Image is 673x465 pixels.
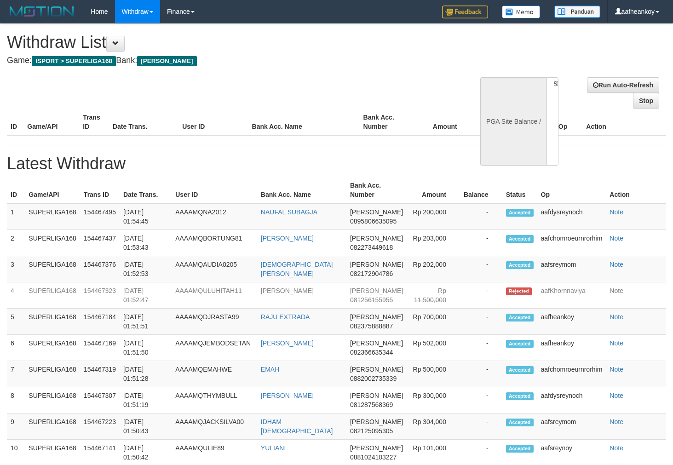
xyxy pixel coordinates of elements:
[407,230,460,256] td: Rp 203,000
[23,109,79,135] th: Game/API
[257,177,346,203] th: Bank Acc. Name
[350,244,393,251] span: 082273449618
[261,261,333,277] a: [DEMOGRAPHIC_DATA][PERSON_NAME]
[261,366,279,373] a: EMAH
[350,218,397,225] span: 0895806635095
[261,444,286,452] a: YULIANI
[587,77,659,93] a: Run Auto-Refresh
[172,256,257,282] td: AAAAMQAUDIA0205
[350,454,397,461] span: 0881024103227
[25,335,80,361] td: SUPERLIGA168
[460,387,502,413] td: -
[120,309,172,335] td: [DATE] 01:51:51
[172,309,257,335] td: AAAAMQDJRASTA99
[350,349,393,356] span: 082366635344
[506,366,534,374] span: Accepted
[460,335,502,361] td: -
[506,340,534,348] span: Accepted
[25,309,80,335] td: SUPERLIGA168
[346,177,407,203] th: Bank Acc. Number
[407,282,460,309] td: Rp 11,500,000
[7,177,25,203] th: ID
[582,109,666,135] th: Action
[7,203,25,230] td: 1
[407,335,460,361] td: Rp 502,000
[80,413,120,440] td: 154467223
[80,230,120,256] td: 154467437
[261,392,314,399] a: [PERSON_NAME]
[25,256,80,282] td: SUPERLIGA168
[172,413,257,440] td: AAAAMQJACKSILVA00
[120,413,172,440] td: [DATE] 01:50:43
[555,109,583,135] th: Op
[172,282,257,309] td: AAAAMQULUHITAH11
[537,256,606,282] td: aafsreymom
[32,56,116,66] span: ISPORT > SUPERLIGA168
[610,444,623,452] a: Note
[407,203,460,230] td: Rp 200,000
[7,335,25,361] td: 6
[261,339,314,347] a: [PERSON_NAME]
[554,6,600,18] img: panduan.png
[25,203,80,230] td: SUPERLIGA168
[80,203,120,230] td: 154467495
[610,261,623,268] a: Note
[610,235,623,242] a: Note
[610,208,623,216] a: Note
[7,256,25,282] td: 3
[506,392,534,400] span: Accepted
[350,366,403,373] span: [PERSON_NAME]
[25,230,80,256] td: SUPERLIGA168
[25,282,80,309] td: SUPERLIGA168
[79,109,109,135] th: Trans ID
[80,361,120,387] td: 154467319
[7,56,439,65] h4: Game: Bank:
[80,282,120,309] td: 154467323
[506,314,534,321] span: Accepted
[261,235,314,242] a: [PERSON_NAME]
[633,93,659,109] a: Stop
[606,177,666,203] th: Action
[610,366,623,373] a: Note
[120,282,172,309] td: [DATE] 01:52:47
[442,6,488,18] img: Feedback.jpg
[350,339,403,347] span: [PERSON_NAME]
[506,235,534,243] span: Accepted
[350,444,403,452] span: [PERSON_NAME]
[460,203,502,230] td: -
[407,387,460,413] td: Rp 300,000
[350,296,393,304] span: 081256155955
[480,77,546,166] div: PGA Site Balance /
[537,309,606,335] td: aafheankoy
[350,427,393,435] span: 082125095305
[506,209,534,217] span: Accepted
[80,387,120,413] td: 154467307
[7,387,25,413] td: 8
[261,313,310,321] a: RAJU EXTRADA
[610,339,623,347] a: Note
[460,309,502,335] td: -
[460,413,502,440] td: -
[415,109,471,135] th: Amount
[407,177,460,203] th: Amount
[610,418,623,425] a: Note
[537,335,606,361] td: aafheankoy
[25,413,80,440] td: SUPERLIGA168
[120,361,172,387] td: [DATE] 01:51:28
[460,177,502,203] th: Balance
[350,235,403,242] span: [PERSON_NAME]
[120,177,172,203] th: Date Trans.
[172,361,257,387] td: AAAAMQEMAHWE
[471,109,522,135] th: Balance
[350,208,403,216] span: [PERSON_NAME]
[610,313,623,321] a: Note
[350,418,403,425] span: [PERSON_NAME]
[506,445,534,453] span: Accepted
[506,419,534,426] span: Accepted
[350,401,393,408] span: 081287568369
[109,109,178,135] th: Date Trans.
[80,309,120,335] td: 154467184
[506,287,532,295] span: Rejected
[7,109,23,135] th: ID
[25,387,80,413] td: SUPERLIGA168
